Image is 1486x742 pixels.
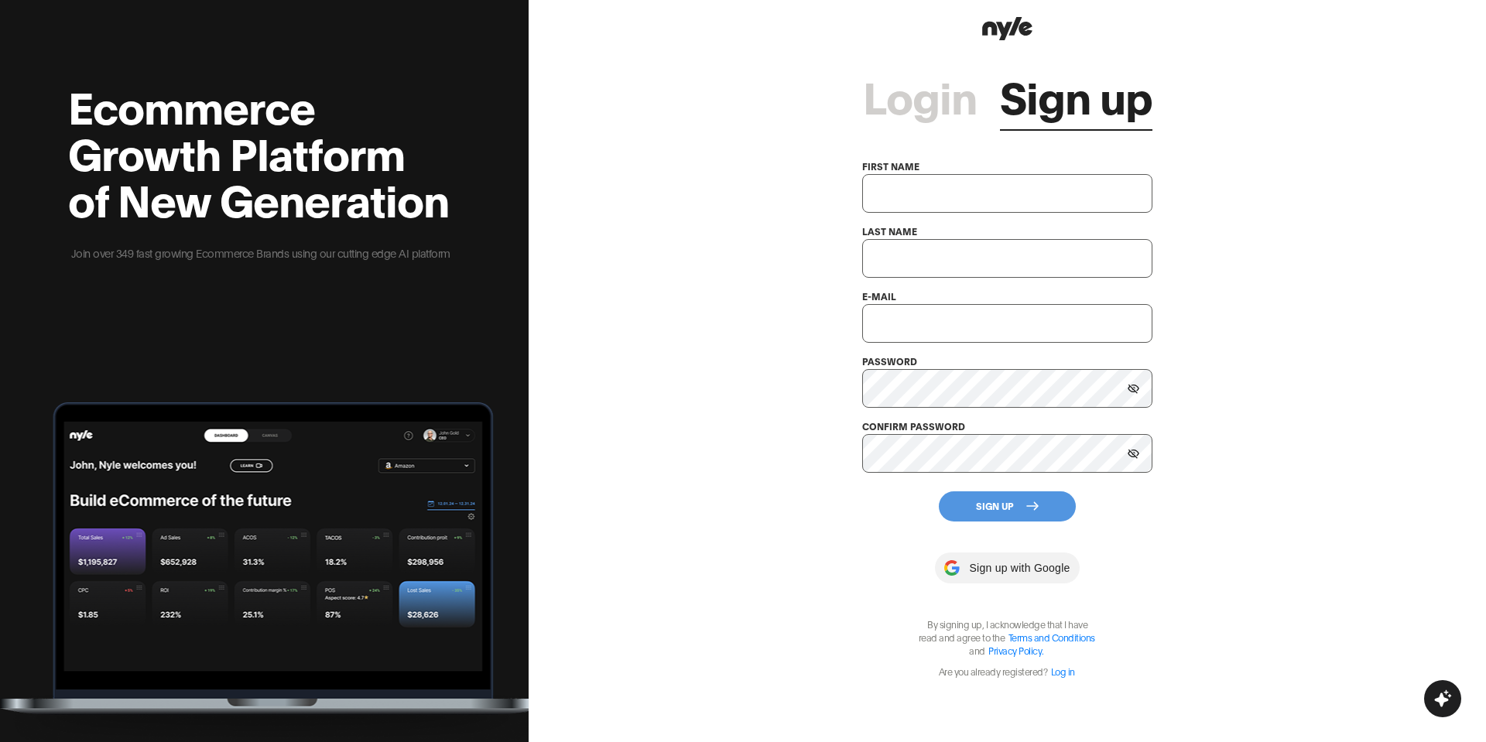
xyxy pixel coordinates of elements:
p: Are you already registered? [919,665,1097,678]
a: Privacy Policy. [988,645,1044,656]
button: Sign up with Google [935,552,1079,583]
p: Join over 349 fast growing Ecommerce Brands using our cutting edge AI platform [68,244,453,262]
a: Sign up [1000,72,1152,118]
h2: Ecommerce Growth Platform of New Generation [68,82,453,221]
button: Sign Up [939,491,1076,521]
label: e-mail [862,290,896,302]
label: confirm password [862,420,965,432]
p: By signing up, I acknowledge that I have read and agree to the and [919,617,1097,657]
label: first name [862,160,919,172]
a: Log in [1051,665,1075,677]
label: password [862,355,917,367]
a: Terms and Conditions [1008,631,1095,643]
a: Login [863,72,977,118]
label: last name [862,225,917,237]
